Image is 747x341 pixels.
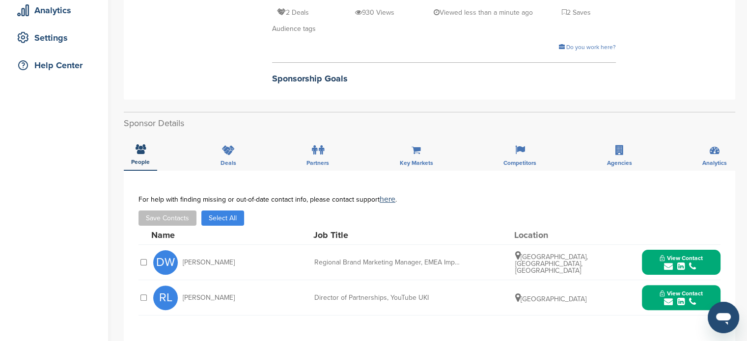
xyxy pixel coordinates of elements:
[355,6,394,19] p: 930 Views
[183,294,235,301] span: [PERSON_NAME]
[277,6,309,19] p: 2 Deals
[15,29,98,47] div: Settings
[272,72,616,85] h2: Sponsorship Goals
[648,283,715,313] button: View Contact
[514,231,588,239] div: Location
[434,6,533,19] p: Viewed less than a minute ago
[10,26,98,49] a: Settings
[562,6,591,19] p: 2 Saves
[221,160,236,166] span: Deals
[153,286,178,310] span: RL
[314,294,462,301] div: Director of Partnerships, YouTube UKI
[201,210,244,226] button: Select All
[566,44,616,51] span: Do you work here?
[380,194,395,204] a: here
[10,54,98,77] a: Help Center
[272,24,616,34] div: Audience tags
[183,259,235,266] span: [PERSON_NAME]
[400,160,433,166] span: Key Markets
[702,160,727,166] span: Analytics
[15,56,98,74] div: Help Center
[313,231,461,239] div: Job Title
[559,44,616,51] a: Do you work here?
[151,231,259,239] div: Name
[607,160,632,166] span: Agencies
[124,117,735,130] h2: Sponsor Details
[515,295,586,303] span: [GEOGRAPHIC_DATA]
[138,210,196,226] button: Save Contacts
[660,255,703,262] span: View Contact
[306,160,329,166] span: Partners
[314,259,462,266] div: Regional Brand Marketing Manager, EMEA Impact Lead
[708,302,739,333] iframe: Button to launch messaging window
[660,290,703,297] span: View Contact
[153,250,178,275] span: DW
[515,253,588,275] span: [GEOGRAPHIC_DATA], [GEOGRAPHIC_DATA], [GEOGRAPHIC_DATA]
[15,1,98,19] div: Analytics
[503,160,536,166] span: Competitors
[648,248,715,277] button: View Contact
[138,195,720,203] div: For help with finding missing or out-of-date contact info, please contact support .
[131,159,150,165] span: People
